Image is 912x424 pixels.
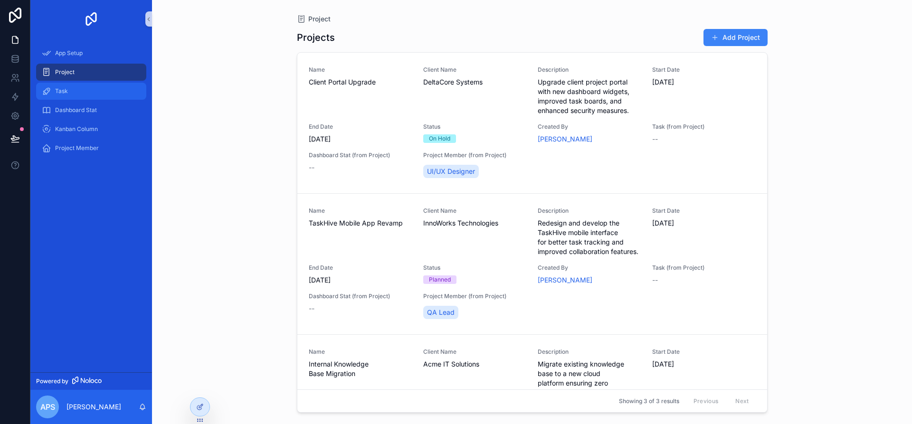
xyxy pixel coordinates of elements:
[423,359,526,369] span: Acme IT Solutions
[36,140,146,157] a: Project Member
[652,264,755,272] span: Task (from Project)
[429,275,451,284] div: Planned
[538,348,641,356] span: Description
[36,102,146,119] a: Dashboard Stat
[309,359,412,378] span: Internal Knowledge Base Migration
[55,68,75,76] span: Project
[55,87,68,95] span: Task
[309,292,412,300] span: Dashboard Stat (from Project)
[652,66,755,74] span: Start Date
[309,275,412,285] span: [DATE]
[652,218,755,228] span: [DATE]
[538,359,641,407] span: Migrate existing knowledge base to a new cloud platform ensuring zero downtime and seamless acces...
[309,77,412,87] span: Client Portal Upgrade
[538,134,592,144] a: [PERSON_NAME]
[652,275,658,285] span: --
[427,167,475,176] span: UI/UX Designer
[30,38,152,169] div: scrollable content
[309,304,314,313] span: --
[538,218,641,256] span: Redesign and develop the TaskHive mobile interface for better task tracking and improved collabor...
[309,123,412,131] span: End Date
[36,83,146,100] a: Task
[309,134,412,144] span: [DATE]
[423,77,526,87] span: DeltaCore Systems
[423,151,526,159] span: Project Member (from Project)
[423,292,526,300] span: Project Member (from Project)
[55,125,98,133] span: Kanban Column
[297,31,335,44] h1: Projects
[703,29,768,46] button: Add Project
[66,402,121,412] p: [PERSON_NAME]
[538,77,641,115] span: Upgrade client project portal with new dashboard widgets, improved task boards, and enhanced secu...
[36,45,146,62] a: App Setup
[652,123,755,131] span: Task (from Project)
[538,275,592,285] a: [PERSON_NAME]
[423,264,526,272] span: Status
[652,77,755,87] span: [DATE]
[423,123,526,131] span: Status
[309,151,412,159] span: Dashboard Stat (from Project)
[36,377,68,385] span: Powered by
[423,207,526,215] span: Client Name
[619,397,679,405] span: Showing 3 of 3 results
[55,144,99,152] span: Project Member
[55,49,83,57] span: App Setup
[30,372,152,390] a: Powered by
[40,401,55,413] span: APS
[297,14,331,24] a: Project
[538,66,641,74] span: Description
[308,14,331,24] span: Project
[652,348,755,356] span: Start Date
[309,348,412,356] span: Name
[652,359,755,369] span: [DATE]
[309,218,412,228] span: TaskHive Mobile App Revamp
[55,106,97,114] span: Dashboard Stat
[309,66,412,74] span: Name
[297,193,767,334] a: NameTaskHive Mobile App RevampClient NameInnoWorks TechnologiesDescriptionRedesign and develop th...
[309,264,412,272] span: End Date
[652,134,658,144] span: --
[423,218,526,228] span: InnoWorks Technologies
[538,264,641,272] span: Created By
[423,66,526,74] span: Client Name
[423,306,458,319] a: QA Lead
[429,134,450,143] div: On Hold
[309,207,412,215] span: Name
[84,11,99,27] img: App logo
[36,64,146,81] a: Project
[423,348,526,356] span: Client Name
[423,165,479,178] a: UI/UX Designer
[538,123,641,131] span: Created By
[538,207,641,215] span: Description
[427,308,455,317] span: QA Lead
[309,163,314,172] span: --
[36,121,146,138] a: Kanban Column
[652,207,755,215] span: Start Date
[297,53,767,193] a: NameClient Portal UpgradeClient NameDeltaCore SystemsDescriptionUpgrade client project portal wit...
